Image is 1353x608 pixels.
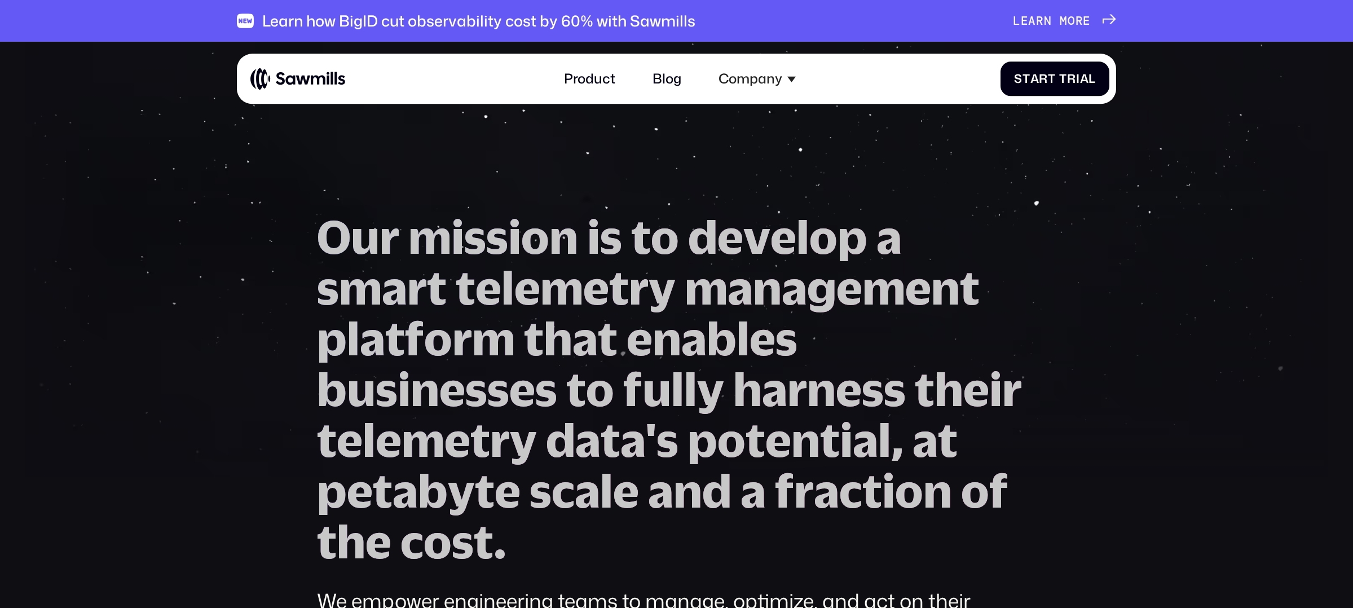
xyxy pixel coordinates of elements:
span: n [923,465,952,516]
span: t [820,415,840,465]
span: t [427,262,447,313]
span: i [398,364,411,415]
span: o [424,313,452,364]
span: o [1068,14,1076,28]
span: , [891,415,904,465]
span: t [609,262,629,313]
span: a [762,364,787,415]
span: m [862,262,905,313]
span: e [770,212,796,262]
span: e [765,415,791,465]
span: e [347,465,373,516]
span: t [960,262,980,313]
span: e [963,364,989,415]
span: f [775,465,794,516]
div: Company [719,71,782,87]
a: Blog [642,60,691,97]
span: e [509,364,535,415]
span: u [642,364,671,415]
span: a [1030,72,1039,86]
span: e [836,262,862,313]
span: n [791,415,820,465]
span: o [521,212,549,262]
span: l [878,415,891,465]
span: a [876,212,902,262]
span: s [535,364,557,415]
span: a [1028,14,1036,28]
span: O [317,212,351,262]
span: n [411,364,439,415]
span: y [697,364,724,415]
span: p [687,415,717,465]
span: r [1036,14,1044,28]
span: o [809,212,838,262]
span: m [472,313,515,364]
span: n [807,364,836,415]
span: n [549,212,578,262]
span: e [836,364,862,415]
span: o [961,465,989,516]
span: t [598,313,618,364]
span: r [629,262,649,313]
span: i [1076,72,1080,86]
span: h [337,516,365,567]
span: m [339,262,382,313]
span: a [393,465,418,516]
span: s [376,364,398,415]
span: a [575,415,601,465]
span: b [418,465,448,516]
span: n [1044,14,1052,28]
span: r [452,313,472,364]
span: a [913,415,938,465]
span: r [1002,364,1022,415]
span: e [376,415,402,465]
span: s [317,262,339,313]
span: s [464,212,486,262]
span: e [495,465,521,516]
span: p [838,212,867,262]
span: S [1014,72,1023,86]
span: n [673,465,702,516]
span: s [600,212,622,262]
span: s [884,364,906,415]
span: i [587,212,600,262]
span: t [1023,72,1030,86]
span: e [613,465,639,516]
span: a [681,313,707,364]
span: r [794,465,814,516]
span: r [1039,72,1048,86]
span: n [931,262,960,313]
span: l [671,364,684,415]
span: s [862,364,884,415]
span: c [839,465,862,516]
span: g [807,262,836,313]
span: t [456,262,475,313]
span: e [365,516,391,567]
span: t [746,415,765,465]
span: s [656,415,678,465]
span: y [448,465,475,516]
span: e [583,262,609,313]
span: a [741,465,766,516]
span: r [380,212,399,262]
span: m [1060,14,1068,28]
span: r [407,262,427,313]
span: u [347,364,376,415]
span: b [707,313,737,364]
span: m [685,262,728,313]
span: e [905,262,931,313]
span: h [733,364,762,415]
span: t [566,364,586,415]
span: a [575,465,600,516]
span: T [1059,72,1067,86]
span: o [586,364,614,415]
span: a [382,262,407,313]
span: s [775,313,797,364]
span: t [1048,72,1056,86]
span: i [989,364,1002,415]
span: s [452,516,474,567]
span: c [552,465,575,516]
span: l [684,364,697,415]
span: l [501,262,514,313]
span: i [882,465,895,516]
